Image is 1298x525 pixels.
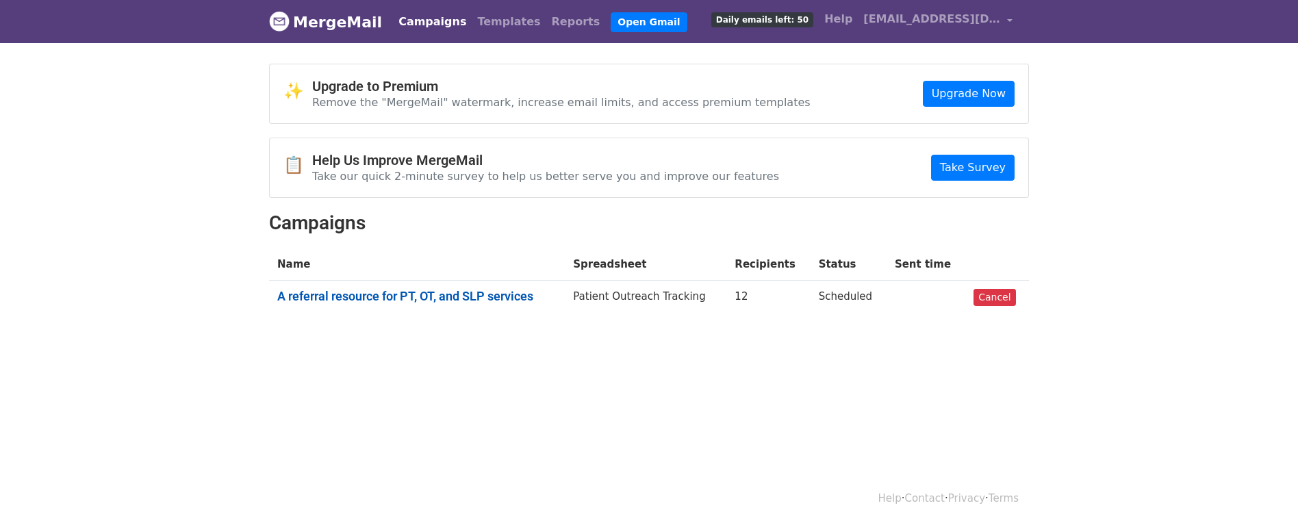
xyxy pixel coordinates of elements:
span: [EMAIL_ADDRESS][DOMAIN_NAME] [863,11,1000,27]
span: 📋 [283,155,312,175]
th: Recipients [726,248,810,281]
h4: Help Us Improve MergeMail [312,152,779,168]
a: Cancel [973,289,1015,306]
th: Status [811,248,887,281]
h4: Upgrade to Premium [312,78,811,94]
td: Scheduled [811,281,887,318]
h2: Campaigns [269,212,1029,235]
a: Open Gmail [611,12,687,32]
span: Daily emails left: 50 [711,12,813,27]
iframe: Chat Widget [1230,459,1298,525]
a: A referral resource for PT, OT, and SLP services [277,289,557,304]
a: MergeMail [269,8,382,36]
p: Take our quick 2-minute survey to help us better serve you and improve our features [312,169,779,183]
td: Patient Outreach Tracking [565,281,726,318]
a: Campaigns [393,8,472,36]
th: Name [269,248,565,281]
a: Help [878,492,902,504]
span: ✨ [283,81,312,101]
a: Terms [989,492,1019,504]
td: 12 [726,281,810,318]
a: [EMAIL_ADDRESS][DOMAIN_NAME] [858,5,1018,38]
a: Upgrade Now [923,81,1015,107]
a: Take Survey [931,155,1015,181]
a: Daily emails left: 50 [706,5,819,33]
img: MergeMail logo [269,11,290,31]
a: Templates [472,8,546,36]
a: Privacy [948,492,985,504]
a: Contact [905,492,945,504]
th: Sent time [887,248,965,281]
p: Remove the "MergeMail" watermark, increase email limits, and access premium templates [312,95,811,110]
a: Reports [546,8,606,36]
a: Help [819,5,858,33]
th: Spreadsheet [565,248,726,281]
